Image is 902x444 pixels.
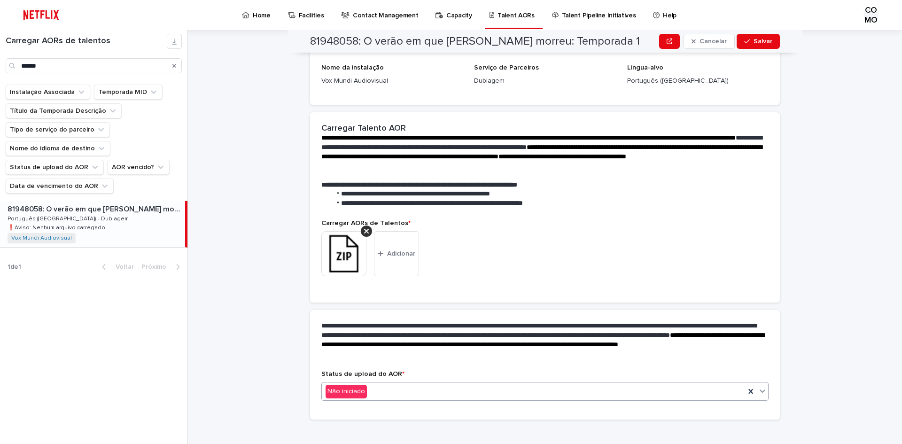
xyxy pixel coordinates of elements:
[8,216,129,222] font: Português ([GEOGRAPHIC_DATA]) - Dublagem
[321,78,388,84] font: Vox Mundi Audiovisual
[11,235,72,241] a: Vox Mundi Audiovisual
[6,179,114,194] button: Data de vencimento do AOR
[321,124,406,132] font: Carregar Talento AOR
[10,264,18,270] font: de
[108,160,170,175] button: AOR vencido?
[116,264,134,270] font: Voltar
[6,122,110,137] button: Tipo de serviço do parceiro
[327,388,365,395] font: Não iniciado
[627,64,663,71] font: Língua-alvo
[8,205,236,213] font: 81948058: O verão em que [PERSON_NAME] morreu: Temporada 1
[321,220,408,226] font: Carregar AORs de Talentos
[474,78,505,84] font: Dublagem
[474,64,539,71] font: Serviço de Parceiros
[310,36,640,47] font: 81948058: O verão em que [PERSON_NAME] morreu: Temporada 1
[700,38,727,45] font: Cancelar
[374,231,419,276] button: Adicionar
[8,264,10,270] font: 1
[627,78,729,84] font: Português ([GEOGRAPHIC_DATA])
[94,263,138,271] button: Voltar
[18,264,21,270] font: 1
[754,38,772,45] font: Salvar
[684,34,735,49] button: Cancelar
[6,37,110,45] font: Carregar AORs de talentos
[6,141,110,156] button: Nome do idioma de destino
[321,371,402,377] font: Status de upload do AOR
[138,263,187,271] button: Próximo
[6,58,182,73] input: Procurar
[321,64,384,71] font: Nome da instalação
[864,6,877,25] font: COMO
[141,264,166,270] font: Próximo
[387,250,415,257] font: Adicionar
[94,85,163,100] button: Temporada MID
[8,225,105,231] font: ❗️Aviso: Nenhum arquivo carregado
[6,160,104,175] button: Status de upload do AOR
[6,103,122,118] button: Título da Temporada Descrição
[6,85,90,100] button: Instalação Associada
[19,6,63,24] img: ifQbXi3ZQGMSEF7WDB7W
[737,34,780,49] button: Salvar
[8,203,183,214] p: 81948058: O verão em que Hikaru morreu: Temporada 1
